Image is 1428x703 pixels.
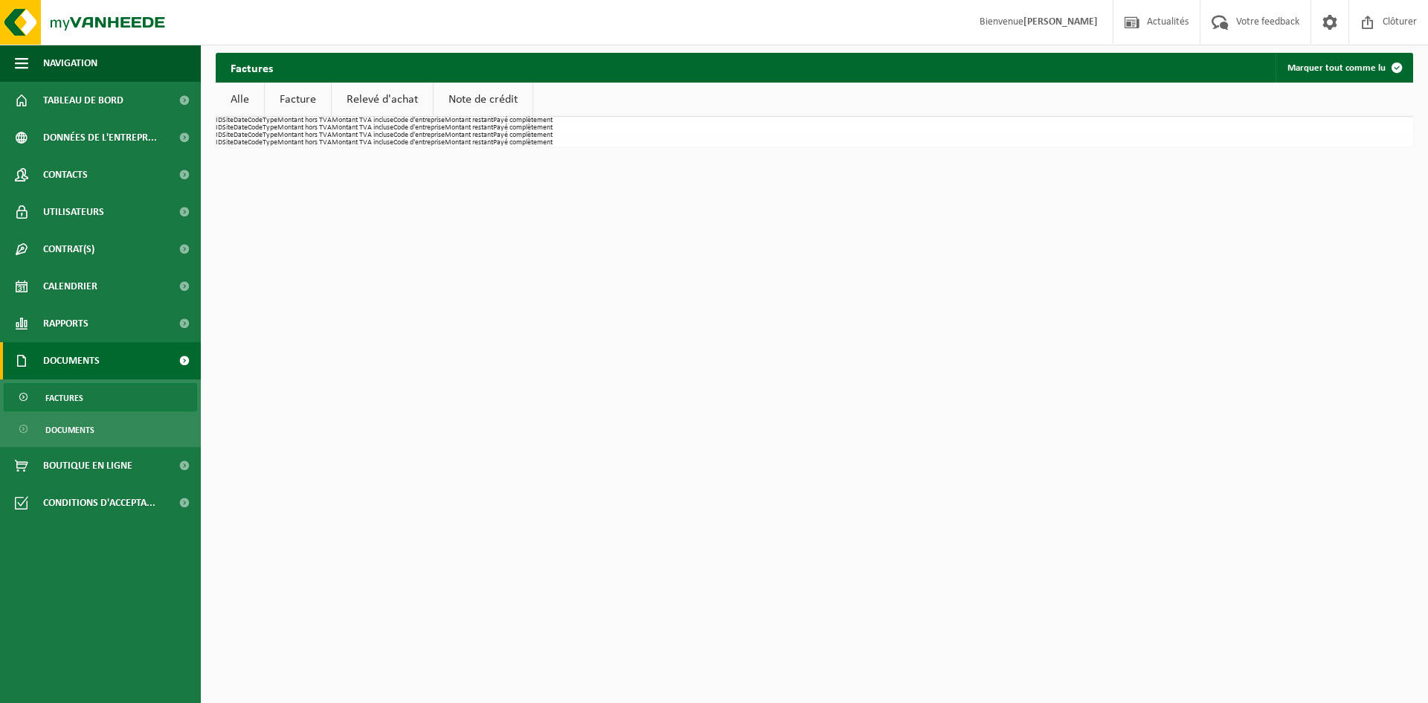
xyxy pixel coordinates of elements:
[216,117,222,124] th: ID
[393,132,445,139] th: Code d'entreprise
[43,156,88,193] span: Contacts
[445,124,493,132] th: Montant restant
[393,124,445,132] th: Code d'entreprise
[4,415,197,443] a: Documents
[332,83,433,117] a: Relevé d'achat
[393,117,445,124] th: Code d'entreprise
[493,139,553,147] th: Payé complètement
[43,268,97,305] span: Calendrier
[1023,16,1098,28] strong: [PERSON_NAME]
[234,117,248,124] th: Date
[265,83,331,117] a: Facture
[248,124,263,132] th: Code
[332,117,393,124] th: Montant TVA incluse
[43,45,97,82] span: Navigation
[216,53,288,82] h2: Factures
[216,139,222,147] th: ID
[445,117,493,124] th: Montant restant
[263,117,277,124] th: Type
[222,139,234,147] th: Site
[222,124,234,132] th: Site
[445,139,493,147] th: Montant restant
[43,447,132,484] span: Boutique en ligne
[248,139,263,147] th: Code
[332,124,393,132] th: Montant TVA incluse
[45,384,83,412] span: Factures
[248,132,263,139] th: Code
[222,117,234,124] th: Site
[277,117,332,124] th: Montant hors TVA
[43,342,100,379] span: Documents
[216,132,222,139] th: ID
[445,132,493,139] th: Montant restant
[43,484,155,521] span: Conditions d'accepta...
[234,139,248,147] th: Date
[222,132,234,139] th: Site
[493,132,553,139] th: Payé complètement
[263,132,277,139] th: Type
[4,383,197,411] a: Factures
[43,305,89,342] span: Rapports
[493,117,553,124] th: Payé complètement
[263,124,277,132] th: Type
[277,139,332,147] th: Montant hors TVA
[277,132,332,139] th: Montant hors TVA
[332,139,393,147] th: Montant TVA incluse
[434,83,533,117] a: Note de crédit
[393,139,445,147] th: Code d'entreprise
[263,139,277,147] th: Type
[332,132,393,139] th: Montant TVA incluse
[43,119,157,156] span: Données de l'entrepr...
[43,82,123,119] span: Tableau de bord
[277,124,332,132] th: Montant hors TVA
[1276,53,1412,83] button: Marquer tout comme lu
[43,231,94,268] span: Contrat(s)
[493,124,553,132] th: Payé complètement
[216,83,264,117] a: Alle
[248,117,263,124] th: Code
[43,193,104,231] span: Utilisateurs
[234,124,248,132] th: Date
[45,416,94,444] span: Documents
[216,124,222,132] th: ID
[234,132,248,139] th: Date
